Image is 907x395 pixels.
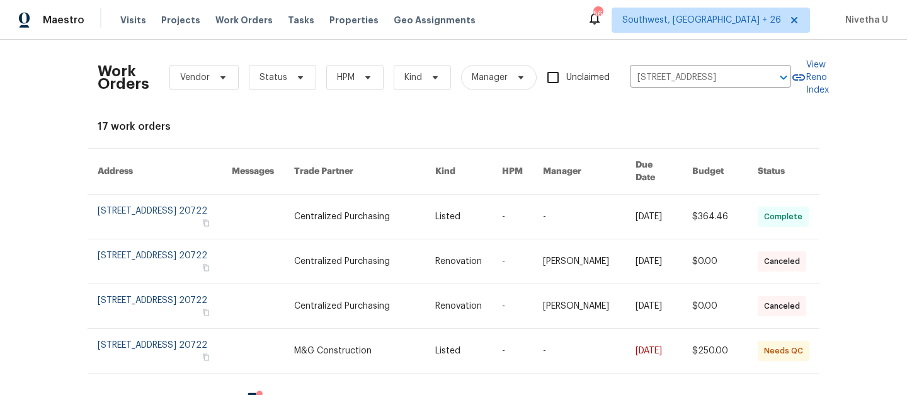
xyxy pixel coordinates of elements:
[260,71,287,84] span: Status
[284,149,425,195] th: Trade Partner
[533,239,625,284] td: [PERSON_NAME]
[566,71,610,84] span: Unclaimed
[337,71,355,84] span: HPM
[120,14,146,26] span: Visits
[425,329,492,374] td: Listed
[775,69,792,86] button: Open
[284,239,425,284] td: Centralized Purchasing
[748,149,819,195] th: Status
[200,352,212,363] button: Copy Address
[425,195,492,239] td: Listed
[492,239,533,284] td: -
[593,8,602,20] div: 565
[284,284,425,329] td: Centralized Purchasing
[492,329,533,374] td: -
[394,14,476,26] span: Geo Assignments
[329,14,379,26] span: Properties
[98,65,149,90] h2: Work Orders
[630,68,756,88] input: Enter in an address
[492,195,533,239] td: -
[200,307,212,318] button: Copy Address
[472,71,508,84] span: Manager
[98,120,809,133] div: 17 work orders
[533,329,625,374] td: -
[161,14,200,26] span: Projects
[533,149,625,195] th: Manager
[215,14,273,26] span: Work Orders
[425,284,492,329] td: Renovation
[492,284,533,329] td: -
[43,14,84,26] span: Maestro
[625,149,682,195] th: Due Date
[404,71,422,84] span: Kind
[492,149,533,195] th: HPM
[425,149,492,195] th: Kind
[88,149,222,195] th: Address
[533,195,625,239] td: -
[284,195,425,239] td: Centralized Purchasing
[200,217,212,229] button: Copy Address
[533,284,625,329] td: [PERSON_NAME]
[200,262,212,273] button: Copy Address
[284,329,425,374] td: M&G Construction
[180,71,210,84] span: Vendor
[288,16,314,25] span: Tasks
[682,149,748,195] th: Budget
[222,149,284,195] th: Messages
[791,59,829,96] a: View Reno Index
[425,239,492,284] td: Renovation
[622,14,781,26] span: Southwest, [GEOGRAPHIC_DATA] + 26
[840,14,888,26] span: Nivetha U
